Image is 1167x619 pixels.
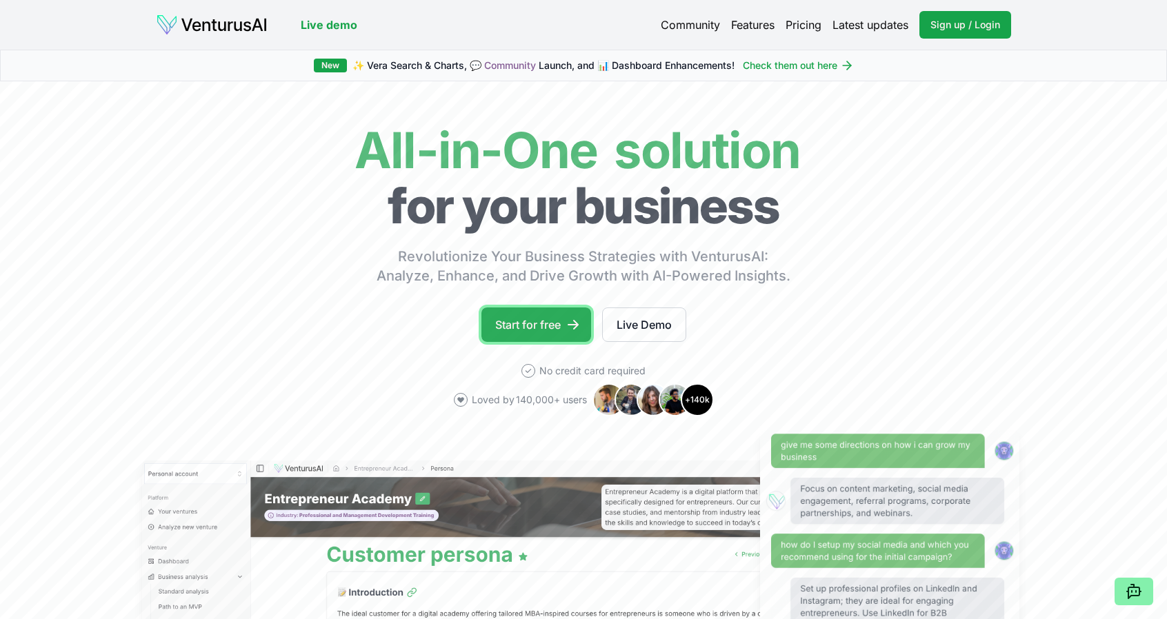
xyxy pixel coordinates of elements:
[930,18,1000,32] span: Sign up / Login
[637,383,670,416] img: Avatar 3
[352,59,735,72] span: ✨ Vera Search & Charts, 💬 Launch, and 📊 Dashboard Enhancements!
[615,383,648,416] img: Avatar 2
[919,11,1011,39] a: Sign up / Login
[484,59,536,71] a: Community
[786,17,821,33] a: Pricing
[592,383,626,416] img: Avatar 1
[314,59,347,72] div: New
[832,17,908,33] a: Latest updates
[743,59,854,72] a: Check them out here
[301,17,357,33] a: Live demo
[659,383,692,416] img: Avatar 4
[731,17,775,33] a: Features
[661,17,720,33] a: Community
[156,14,268,36] img: logo
[481,307,591,342] a: Start for free
[602,307,686,342] a: Live Demo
